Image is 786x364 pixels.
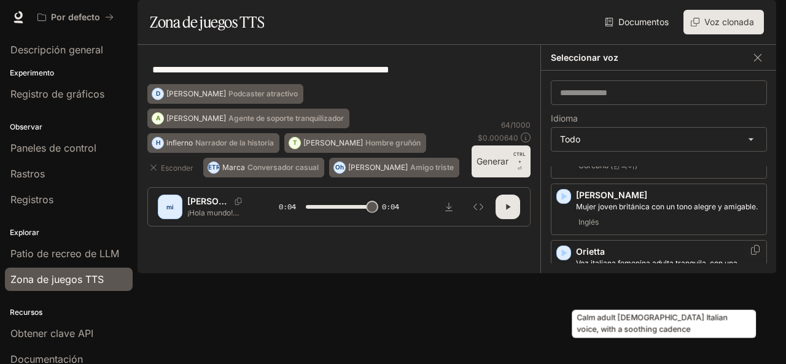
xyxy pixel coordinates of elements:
[749,245,761,255] button: Copy Voice ID
[195,138,274,147] font: Narrador de la historia
[560,134,580,144] font: Todo
[510,120,513,130] font: /
[147,133,279,153] button: HinfiernoNarrador de la historia
[166,114,226,123] font: [PERSON_NAME]
[228,89,298,98] font: Podcaster atractivo
[156,90,160,97] font: D
[513,151,526,165] font: CTRL +
[187,208,246,260] font: ¡Hola mundo! ¡Qué día tan maravilloso para ser modelo de texto a voz!
[501,120,510,130] font: 64
[437,195,461,219] button: Descargar audio
[150,13,264,31] font: Zona de juegos TTS
[161,163,193,172] font: Esconder
[478,133,483,142] font: $
[51,12,100,22] font: Por defecto
[576,246,605,257] font: Orietta
[247,163,319,172] font: Conversador casual
[572,310,756,338] div: Calm adult [DEMOGRAPHIC_DATA] Italian voice, with a soothing cadence
[704,17,754,27] font: Voz clonada
[32,5,119,29] button: Todos los espacios de trabajo
[466,195,491,219] button: Inspeccionar
[156,139,160,146] font: H
[293,139,297,146] font: T
[477,156,508,166] font: Generar
[551,128,766,151] div: Todo
[472,145,531,177] button: GenerarCTRL +⏎
[683,10,764,34] button: Voz clonada
[335,163,344,171] font: Oh
[284,133,426,153] button: T[PERSON_NAME]Hombre gruñón
[147,109,349,128] button: A[PERSON_NAME]Agente de soporte tranquilizador
[483,133,518,142] font: 0.000640
[382,201,399,212] font: 0:04
[166,89,226,98] font: [PERSON_NAME]
[329,158,459,177] button: Oh[PERSON_NAME]Amigo triste
[602,10,674,34] a: Documentos
[576,202,758,211] font: Mujer joven británica con un tono alegre y amigable.
[147,84,303,104] button: D[PERSON_NAME]Podcaster atractivo
[365,138,421,147] font: Hombre gruñón
[348,163,408,172] font: [PERSON_NAME]
[576,258,761,280] p: Voz italiana femenina adulta tranquila, con una cadencia relajante.
[513,120,531,130] font: 1000
[279,201,296,212] font: 0:04
[303,138,363,147] font: [PERSON_NAME]
[147,158,198,177] button: Esconder
[166,138,193,147] font: infierno
[576,190,647,200] font: [PERSON_NAME]
[410,163,454,172] font: Amigo triste
[228,114,344,123] font: Agente de soporte tranquilizador
[578,217,599,227] font: Inglés
[230,198,247,205] button: Copiar ID de voz
[576,258,737,279] font: Voz italiana femenina adulta tranquila, con una cadencia relajante.
[551,113,578,123] font: Idioma
[203,163,225,171] font: METRO
[518,166,522,171] font: ⏎
[166,203,174,211] font: mi
[222,163,245,172] font: Marca
[618,17,669,27] font: Documentos
[203,158,324,177] button: METROMarcaConversador casual
[576,201,761,212] p: Mujer joven británica con un tono alegre y amigable.
[187,196,259,206] font: [PERSON_NAME]
[156,114,160,122] font: A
